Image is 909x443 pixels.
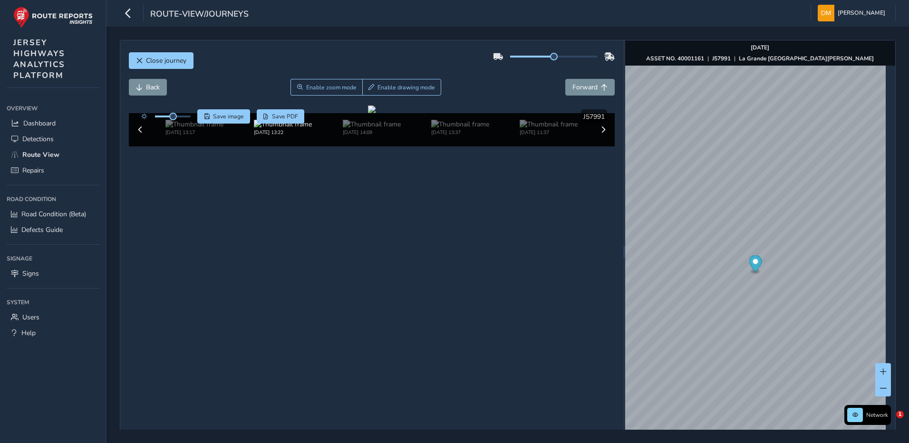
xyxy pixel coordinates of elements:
[431,129,489,136] div: [DATE] 13:37
[7,131,99,147] a: Detections
[272,113,298,120] span: Save PDF
[818,5,889,21] button: [PERSON_NAME]
[520,129,578,136] div: [DATE] 11:37
[431,120,489,129] img: Thumbnail frame
[13,37,65,81] span: JERSEY HIGHWAYS ANALYTICS PLATFORM
[377,84,435,91] span: Enable drawing mode
[129,79,167,96] button: Back
[23,119,56,128] span: Dashboard
[712,55,731,62] strong: J57991
[343,129,401,136] div: [DATE] 14:09
[583,112,605,121] span: J57991
[520,120,578,129] img: Thumbnail frame
[146,56,186,65] span: Close journey
[21,210,86,219] span: Road Condition (Beta)
[21,328,36,337] span: Help
[751,44,769,51] strong: [DATE]
[7,163,99,178] a: Repairs
[7,251,99,266] div: Signage
[818,5,834,21] img: diamond-layout
[7,309,99,325] a: Users
[646,55,704,62] strong: ASSET NO. 40001161
[254,120,312,129] img: Thumbnail frame
[197,109,250,124] button: Save
[572,83,598,92] span: Forward
[165,129,223,136] div: [DATE] 13:17
[866,411,888,419] span: Network
[22,313,39,322] span: Users
[7,192,99,206] div: Road Condition
[213,113,244,120] span: Save image
[22,269,39,278] span: Signs
[7,266,99,281] a: Signs
[362,79,442,96] button: Draw
[739,55,874,62] strong: La Grande [GEOGRAPHIC_DATA][PERSON_NAME]
[7,222,99,238] a: Defects Guide
[565,79,615,96] button: Forward
[150,8,249,21] span: route-view/journeys
[877,411,899,433] iframe: Intercom live chat
[257,109,305,124] button: PDF
[7,325,99,341] a: Help
[306,84,357,91] span: Enable zoom mode
[146,83,160,92] span: Back
[838,5,885,21] span: [PERSON_NAME]
[896,411,904,418] span: 1
[21,225,63,234] span: Defects Guide
[7,147,99,163] a: Route View
[343,120,401,129] img: Thumbnail frame
[290,79,362,96] button: Zoom
[254,129,312,136] div: [DATE] 13:22
[22,135,54,144] span: Detections
[7,101,99,116] div: Overview
[7,295,99,309] div: System
[129,52,193,69] button: Close journey
[22,166,44,175] span: Repairs
[13,7,93,28] img: rr logo
[165,120,223,129] img: Thumbnail frame
[22,150,59,159] span: Route View
[646,55,874,62] div: | |
[7,116,99,131] a: Dashboard
[749,255,762,275] div: Map marker
[7,206,99,222] a: Road Condition (Beta)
